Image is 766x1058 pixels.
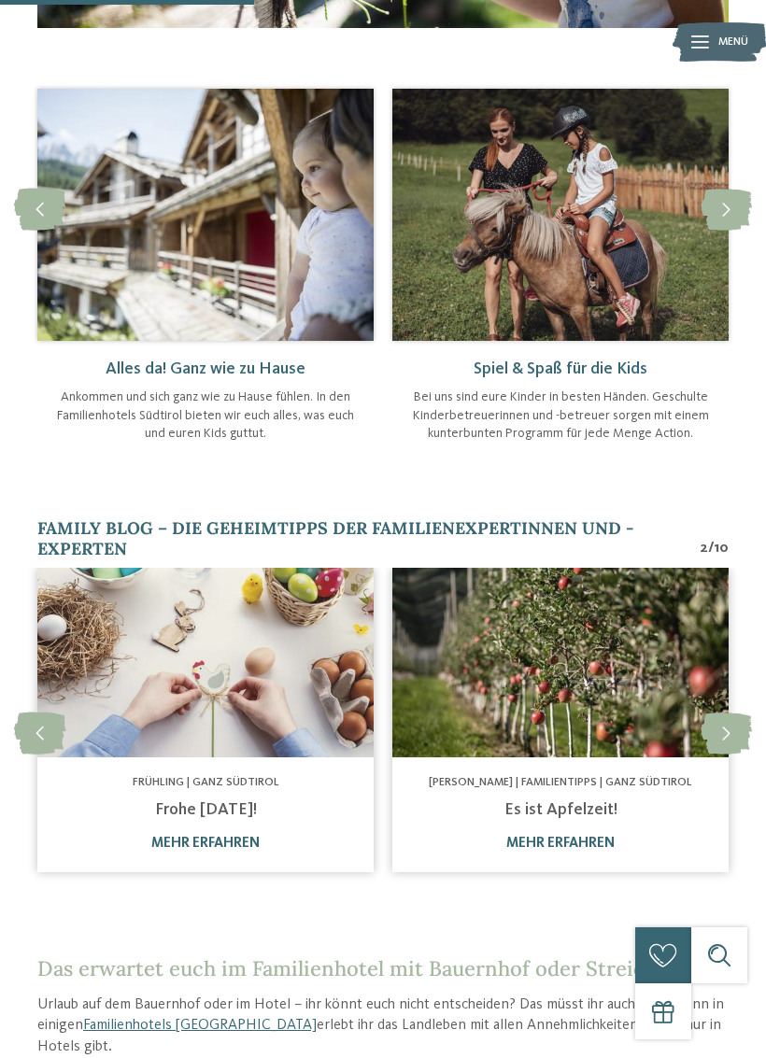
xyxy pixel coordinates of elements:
[37,517,633,559] span: Family Blog – die Geheimtipps der Familienexpertinnen und -experten
[37,955,708,981] span: Das erwartet euch im Familienhotel mit Bauernhof oder Streichelzoo
[673,19,766,65] img: Familienhotels Südtirol
[700,539,708,558] span: 2
[411,388,710,444] p: Bei uns sind eure Kinder in besten Händen. Geschulte Kinderbetreuerinnen und -betreuer sorgen mit...
[56,388,355,444] p: Ankommen und sich ganz wie zu Hause fühlen. In den Familienhotels Südtirol bieten wir euch alles,...
[715,539,729,558] span: 10
[718,35,748,50] span: Menü
[151,837,260,851] a: mehr erfahren
[392,568,729,757] img: Familienhotel mit Bauernhof: ein Traum wird wahr
[392,89,729,341] img: Familienhotel mit Bauernhof: ein Traum wird wahr
[106,360,305,377] span: Alles da! Ganz wie zu Hause
[506,837,615,851] a: mehr erfahren
[504,801,617,818] a: Es ist Apfelzeit!
[37,995,729,1057] p: Urlaub auf dem Bauernhof oder im Hotel – ihr könnt euch nicht entscheiden? Das müsst ihr auch nic...
[708,539,715,558] span: /
[155,801,257,818] a: Frohe [DATE]!
[37,568,374,757] img: Familienhotel mit Bauernhof: ein Traum wird wahr
[83,1018,317,1033] a: Familienhotels [GEOGRAPHIC_DATA]
[429,777,692,788] span: [PERSON_NAME] | Familientipps | Ganz Südtirol
[37,89,374,341] img: Familienhotel mit Bauernhof: ein Traum wird wahr
[133,777,279,788] span: Frühling | Ganz Südtirol
[474,360,647,377] span: Spiel & Spaß für die Kids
